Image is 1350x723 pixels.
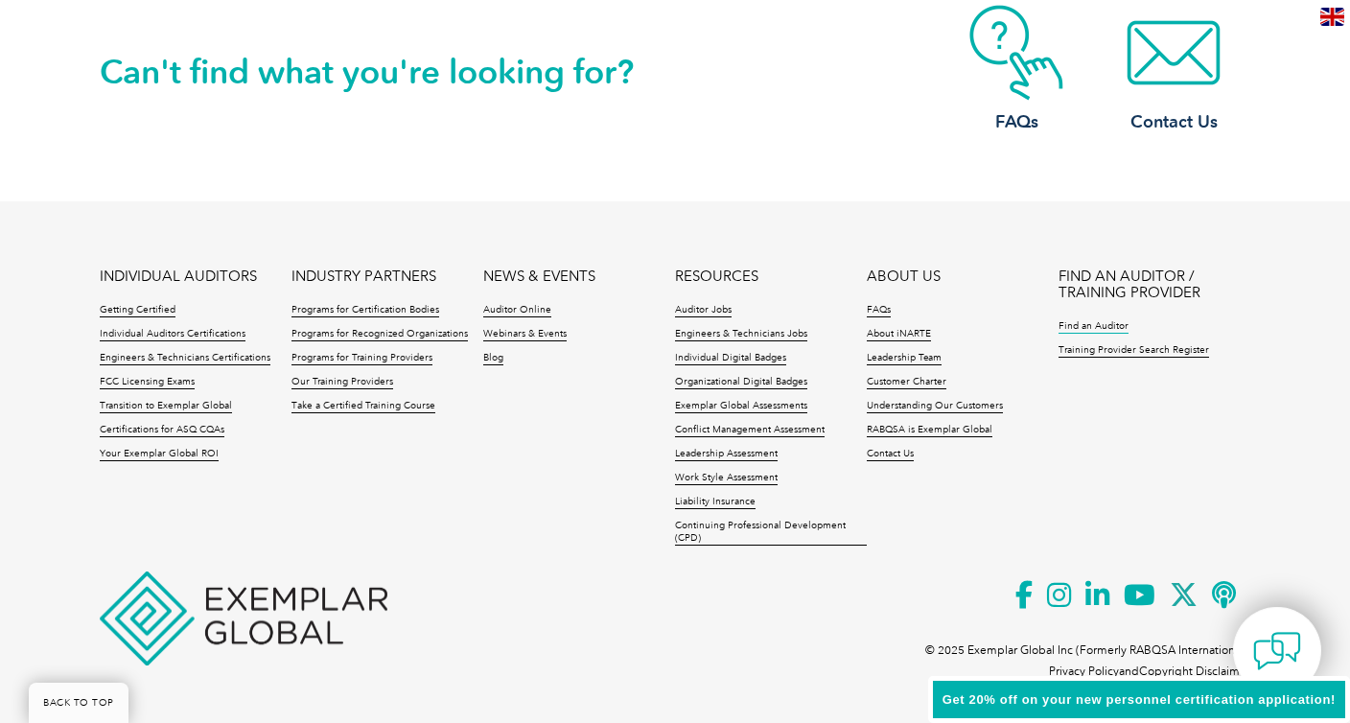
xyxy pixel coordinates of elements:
a: Conflict Management Assessment [675,424,825,437]
a: Certifications for ASQ CQAs [100,424,224,437]
img: en [1320,8,1344,26]
a: Exemplar Global Assessments [675,400,807,413]
a: Copyright Disclaimer [1139,665,1250,678]
a: ABOUT US [867,268,941,285]
a: FIND AN AUDITOR / TRAINING PROVIDER [1059,268,1250,301]
a: About iNARTE [867,328,931,341]
span: Get 20% off on your new personnel certification application! [943,692,1336,707]
h3: Contact Us [1097,110,1250,134]
a: Your Exemplar Global ROI [100,448,219,461]
a: Webinars & Events [483,328,567,341]
a: Find an Auditor [1059,320,1129,334]
a: Contact Us [1097,5,1250,134]
a: BACK TO TOP [29,683,128,723]
a: INDIVIDUAL AUDITORS [100,268,257,285]
a: RESOURCES [675,268,758,285]
a: Auditor Online [483,304,551,317]
a: FCC Licensing Exams [100,376,195,389]
a: Our Training Providers [291,376,393,389]
a: Programs for Certification Bodies [291,304,439,317]
a: NEWS & EVENTS [483,268,595,285]
a: Individual Digital Badges [675,352,786,365]
a: Continuing Professional Development (CPD) [675,520,867,546]
a: Blog [483,352,503,365]
a: Understanding Our Customers [867,400,1003,413]
a: Organizational Digital Badges [675,376,807,389]
a: FAQs [940,5,1093,134]
a: Take a Certified Training Course [291,400,435,413]
a: Getting Certified [100,304,175,317]
a: Leadership Team [867,352,942,365]
a: Liability Insurance [675,496,756,509]
a: Engineers & Technicians Jobs [675,328,807,341]
a: INDUSTRY PARTNERS [291,268,436,285]
a: Customer Charter [867,376,946,389]
a: FAQs [867,304,891,317]
a: Contact Us [867,448,914,461]
a: Leadership Assessment [675,448,778,461]
h2: Can't find what you're looking for? [100,57,675,87]
a: Training Provider Search Register [1059,344,1209,358]
a: Transition to Exemplar Global [100,400,232,413]
a: Auditor Jobs [675,304,732,317]
p: © 2025 Exemplar Global Inc (Formerly RABQSA International). [925,640,1250,661]
a: Privacy Policy [1049,665,1119,678]
a: Programs for Training Providers [291,352,432,365]
a: Programs for Recognized Organizations [291,328,468,341]
img: Exemplar Global [100,571,387,665]
img: contact-faq.webp [940,5,1093,101]
img: contact-email.webp [1097,5,1250,101]
p: and [1049,661,1250,682]
a: RABQSA is Exemplar Global [867,424,992,437]
a: Engineers & Technicians Certifications [100,352,270,365]
h3: FAQs [940,110,1093,134]
a: Work Style Assessment [675,472,778,485]
img: contact-chat.png [1253,627,1301,675]
a: Individual Auditors Certifications [100,328,245,341]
